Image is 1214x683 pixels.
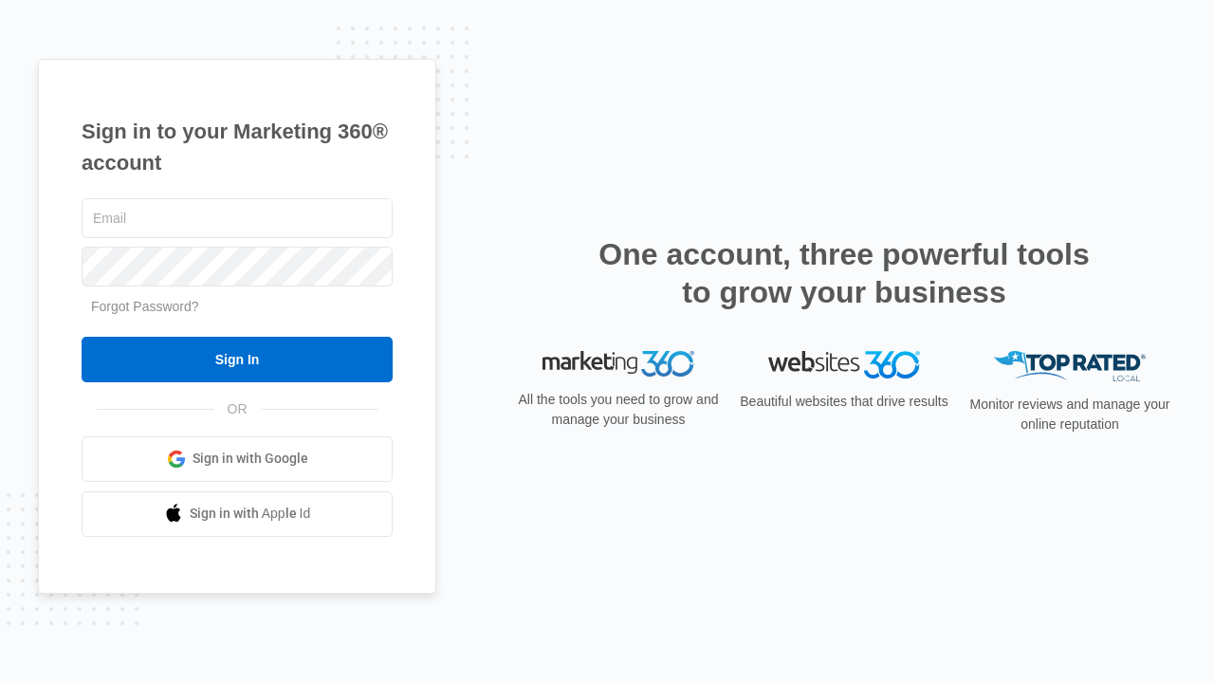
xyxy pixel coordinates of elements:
[82,491,393,537] a: Sign in with Apple Id
[214,399,261,419] span: OR
[964,395,1176,434] p: Monitor reviews and manage your online reputation
[82,198,393,238] input: Email
[82,436,393,482] a: Sign in with Google
[82,337,393,382] input: Sign In
[994,351,1146,382] img: Top Rated Local
[193,449,308,469] span: Sign in with Google
[190,504,311,524] span: Sign in with Apple Id
[82,116,393,178] h1: Sign in to your Marketing 360® account
[768,351,920,378] img: Websites 360
[512,390,725,430] p: All the tools you need to grow and manage your business
[91,299,199,314] a: Forgot Password?
[543,351,694,378] img: Marketing 360
[738,392,950,412] p: Beautiful websites that drive results
[593,235,1095,311] h2: One account, three powerful tools to grow your business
